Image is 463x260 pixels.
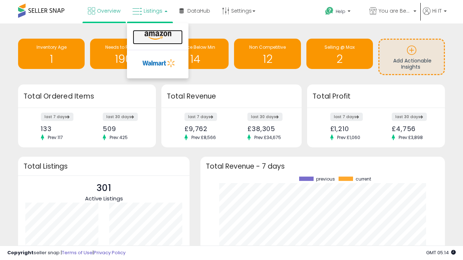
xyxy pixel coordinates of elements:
span: Prev: £34,675 [251,134,285,140]
span: Prev: £8,566 [188,134,220,140]
label: last 30 days [392,113,427,121]
h3: Total Profit [313,91,439,101]
span: Overview [97,7,120,14]
strong: Copyright [7,249,34,256]
div: 133 [41,125,81,133]
a: Privacy Policy [94,249,126,256]
h1: 190 [94,53,153,65]
span: Hi IT [432,7,442,14]
a: Needs to Reprice 190 [90,39,157,69]
h3: Total Revenue [167,91,296,101]
span: Add Actionable Insights [393,57,432,71]
h3: Total Revenue - 7 days [206,164,439,169]
span: Listings [144,7,162,14]
span: previous [316,177,335,182]
div: £1,210 [330,125,371,133]
h3: Total Ordered Items [24,91,150,101]
a: Add Actionable Insights [379,40,444,74]
p: 301 [85,181,123,195]
label: last 7 days [184,113,217,121]
h1: 1 [22,53,81,65]
span: 2025-10-9 05:14 GMT [426,249,456,256]
a: Help [319,1,363,23]
h1: 2 [310,53,369,65]
span: You are Beautiful ([GEOGRAPHIC_DATA]) [379,7,411,14]
a: Hi IT [423,7,447,23]
span: Inventory Age [37,44,67,50]
a: Inventory Age 1 [18,39,85,69]
span: current [356,177,371,182]
span: Prev: 425 [106,134,131,140]
div: £9,762 [184,125,226,133]
span: Prev: £1,060 [334,134,364,140]
h1: 12 [238,53,297,65]
span: Active Listings [85,195,123,202]
label: last 30 days [247,113,283,121]
span: Help [336,8,345,14]
span: Needs to Reprice [105,44,142,50]
span: Selling @ Max [324,44,355,50]
span: DataHub [187,7,210,14]
i: Get Help [325,6,334,16]
a: BB Price Below Min 14 [162,39,229,69]
a: Non Competitive 12 [234,39,301,69]
label: last 7 days [41,113,73,121]
div: 509 [103,125,143,133]
label: last 7 days [330,113,363,121]
div: £4,756 [392,125,432,133]
a: Terms of Use [62,249,93,256]
div: £38,305 [247,125,289,133]
a: Selling @ Max 2 [306,39,373,69]
span: Non Competitive [249,44,286,50]
label: last 30 days [103,113,138,121]
div: seller snap | | [7,250,126,256]
span: Prev: £3,898 [395,134,426,140]
h1: 14 [166,53,225,65]
h3: Total Listings [24,164,184,169]
span: BB Price Below Min [175,44,215,50]
span: Prev: 117 [44,134,67,140]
